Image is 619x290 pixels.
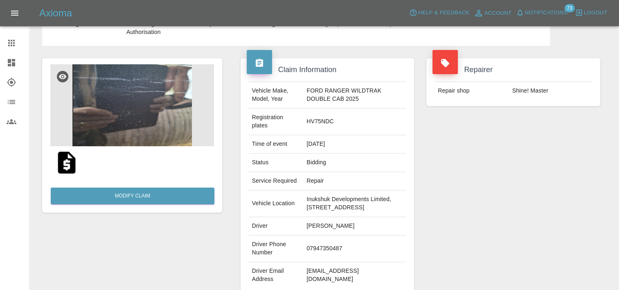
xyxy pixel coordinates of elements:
[407,7,471,19] button: Help & Feedback
[54,150,80,176] img: original/1ff07d20-ad09-430b-8cb1-166022b1e8bc
[116,20,171,36] span: Awaiting Authorisation
[303,236,406,262] td: 07947350487
[564,4,574,12] span: 73
[249,172,304,190] td: Service Required
[484,9,512,18] span: Account
[51,188,214,204] a: Modify Claim
[303,172,406,190] td: Repair
[249,262,304,288] td: Driver Email Address
[249,190,304,217] td: Vehicle Location
[509,82,592,100] td: Shine! Master
[249,135,304,154] td: Time of event
[249,109,304,135] td: Registration plates
[418,8,469,18] span: Help & Feedback
[50,64,214,146] img: 542f41a3-b771-4aa2-bbac-cd170a874d80
[249,236,304,262] td: Driver Phone Number
[303,82,406,109] td: FORD RANGER WILDTRAK DOUBLE CAB 2025
[303,135,406,154] td: [DATE]
[303,109,406,135] td: HV75NDC
[249,154,304,172] td: Status
[249,217,304,236] td: Driver
[303,262,406,288] td: [EMAIL_ADDRESS][DOMAIN_NAME]
[39,7,72,20] h5: Axioma
[434,82,509,100] td: Repair shop
[573,7,609,19] button: Logout
[247,64,408,75] h4: Claim Information
[432,64,594,75] h4: Repairer
[472,7,514,20] a: Account
[525,8,567,18] span: Notifications
[5,3,25,23] button: Open drawer
[584,8,607,18] span: Logout
[303,190,406,217] td: Inukshuk Developments Limited, [STREET_ADDRESS]
[303,217,406,236] td: [PERSON_NAME]
[303,154,406,172] td: Bidding
[514,7,569,19] button: Notifications
[249,82,304,109] td: Vehicle Make, Model, Year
